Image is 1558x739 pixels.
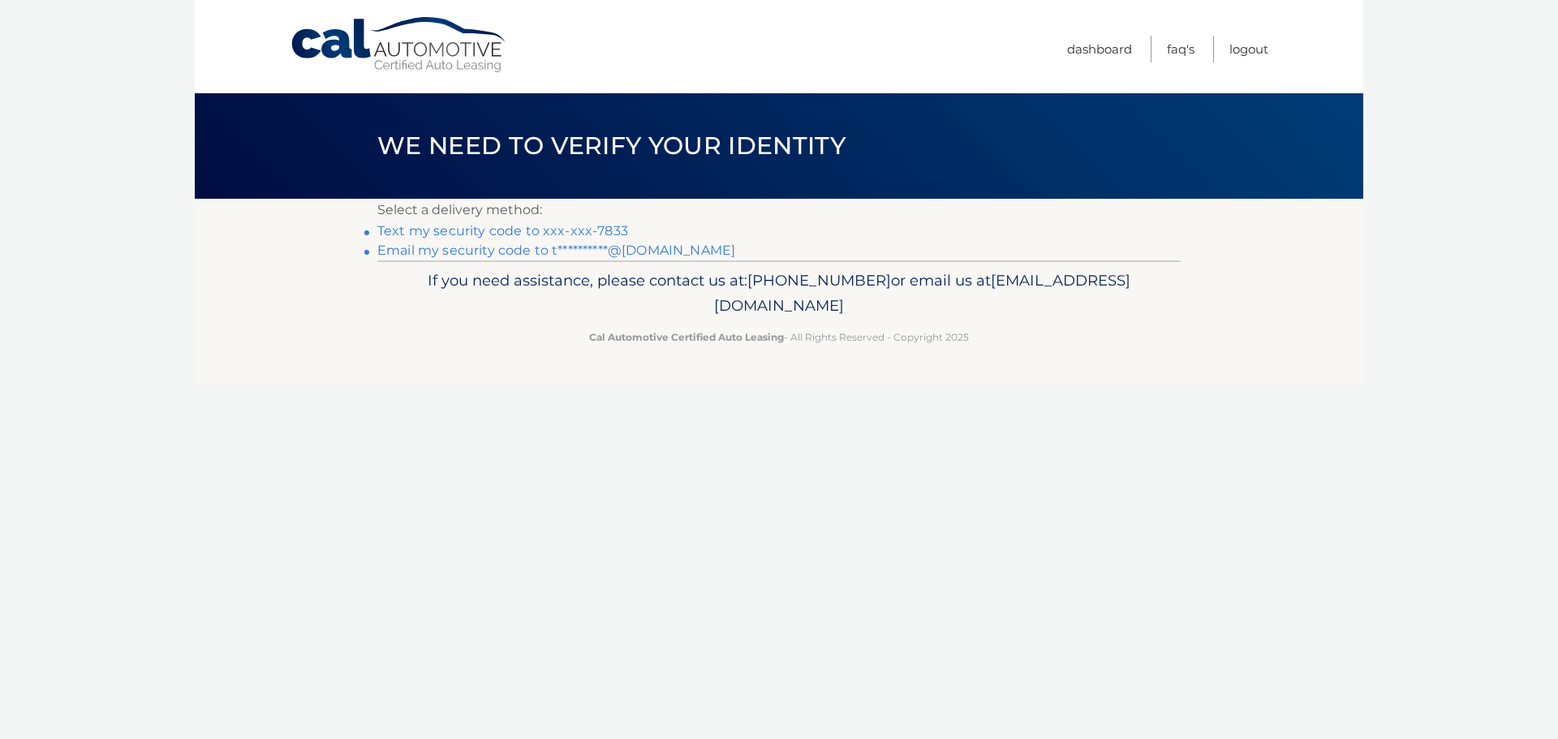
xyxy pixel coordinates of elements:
a: Logout [1229,36,1268,62]
a: Dashboard [1067,36,1132,62]
a: Text my security code to xxx-xxx-7833 [377,223,628,238]
strong: Cal Automotive Certified Auto Leasing [589,331,784,343]
p: Select a delivery method: [377,199,1181,221]
p: If you need assistance, please contact us at: or email us at [388,268,1170,320]
span: [PHONE_NUMBER] [747,271,891,290]
a: Cal Automotive [290,16,509,74]
span: We need to verify your identity [377,131,846,161]
a: FAQ's [1167,36,1194,62]
a: Email my security code to t**********@[DOMAIN_NAME] [377,243,735,258]
p: - All Rights Reserved - Copyright 2025 [388,329,1170,346]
